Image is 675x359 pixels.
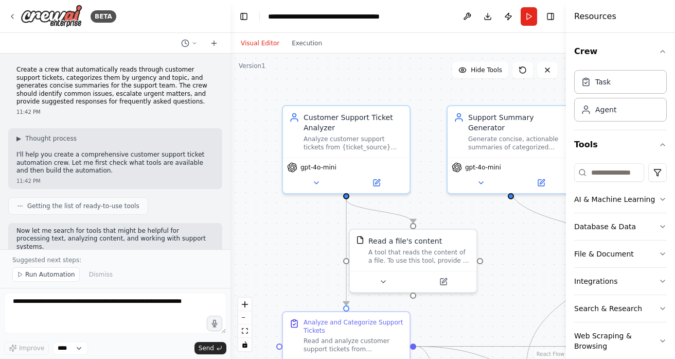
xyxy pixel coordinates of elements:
button: AI & Machine Learning [574,186,667,213]
span: Dismiss [89,270,113,279]
button: Hide right sidebar [543,9,558,24]
div: Support Summary GeneratorGenerate concise, actionable summaries of categorized support tickets fo... [447,105,575,194]
span: Hide Tools [471,66,502,74]
span: gpt-4o-mini [465,163,501,172]
span: Run Automation [25,270,75,279]
button: Run Automation [12,267,80,282]
button: fit view [238,324,252,338]
div: Read and analyze customer support tickets from {ticket_source}. Categorize each ticket by: 1. Urg... [304,337,403,353]
div: BETA [91,10,116,23]
nav: breadcrumb [268,11,380,22]
button: zoom out [238,311,252,324]
p: I'll help you create a comprehensive customer support ticket automation crew. Let me first check ... [16,151,214,175]
button: Improve [4,341,49,355]
div: Agent [595,105,616,115]
button: Tools [574,130,667,159]
div: Generate concise, actionable summaries of categorized support tickets for the {department} team, ... [468,135,568,151]
a: React Flow attribution [537,351,564,357]
g: Edge from 5c8cc0db-a8e3-4cb2-a5ad-57444f0ff4e5 to 9d2860c0-755e-4b8d-bfa3-8d89e6423d35 [341,199,418,223]
div: React Flow controls [238,298,252,351]
button: Hide Tools [452,62,508,78]
div: 11:42 PM [16,108,214,116]
g: Edge from 5c8cc0db-a8e3-4cb2-a5ad-57444f0ff4e5 to 019533f9-3c67-4672-9a76-97fa9bbea3c7 [341,199,351,305]
button: Start a new chat [206,37,222,49]
button: File & Document [574,241,667,267]
button: Integrations [574,268,667,295]
button: Dismiss [84,267,118,282]
button: ▶Thought process [16,134,77,143]
button: Database & Data [574,213,667,240]
img: Logo [21,5,82,28]
span: ▶ [16,134,21,143]
button: Open in side panel [347,177,405,189]
p: Create a crew that automatically reads through customer support tickets, categorizes them by urge... [16,66,214,106]
button: Switch to previous chat [177,37,202,49]
div: Version 1 [239,62,265,70]
button: Click to speak your automation idea [207,316,222,331]
p: Suggested next steps: [12,256,218,264]
div: A tool that reads the content of a file. To use this tool, provide a 'file_path' parameter with t... [368,248,470,265]
img: FileReadTool [356,236,364,244]
button: toggle interactivity [238,338,252,351]
button: Open in side panel [414,276,472,288]
span: Thought process [25,134,77,143]
div: Task [595,77,611,87]
span: Send [199,344,214,352]
div: Customer Support Ticket AnalyzerAnalyze customer support tickets from {ticket_source} and categor... [282,105,411,194]
div: Analyze and Categorize Support Tickets [304,318,403,335]
button: Execution [286,37,328,49]
h4: Resources [574,10,616,23]
span: Improve [19,344,44,352]
button: Visual Editor [235,37,286,49]
div: Support Summary Generator [468,112,568,133]
button: Send [194,342,226,354]
button: Crew [574,37,667,66]
div: FileReadToolRead a file's contentA tool that reads the content of a file. To use this tool, provi... [349,229,477,293]
div: 11:42 PM [16,177,214,185]
p: Now let me search for tools that might be helpful for processing text, analyzing content, and wor... [16,227,214,251]
div: Read a file's content [368,236,442,246]
div: Crew [574,66,667,130]
button: zoom in [238,298,252,311]
button: Search & Research [574,295,667,322]
button: Hide left sidebar [237,9,251,24]
div: Customer Support Ticket Analyzer [304,112,403,133]
div: Analyze customer support tickets from {ticket_source} and categorize them by urgency levels (Crit... [304,135,403,151]
span: Getting the list of ready-to-use tools [27,202,139,210]
span: gpt-4o-mini [300,163,336,172]
button: Open in side panel [512,177,570,189]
